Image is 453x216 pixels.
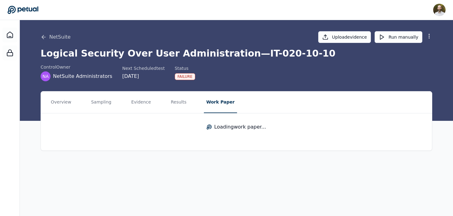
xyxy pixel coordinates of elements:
button: Results [168,91,189,113]
span: NA [42,73,49,79]
div: Next Scheduled test [122,65,165,71]
button: Overview [48,91,74,113]
button: Evidence [129,91,153,113]
button: Run manually [375,31,422,43]
span: NetSuite Administrators [53,73,112,80]
a: Go to Dashboard [7,6,38,14]
button: Work Paper [204,91,237,113]
h1: Logical Security Over User Administration — IT-020-10-10 [41,48,432,59]
div: control Owner [41,64,112,70]
div: Status [175,65,195,71]
button: NetSuite [41,33,71,41]
a: Dashboard [2,28,17,42]
div: [DATE] [122,73,165,80]
a: SOC [2,45,17,60]
div: Failure [175,73,195,80]
button: Uploadevidence [318,31,371,43]
div: Loading work paper ... [207,123,266,131]
button: Sampling [89,91,114,113]
nav: Tabs [41,91,432,113]
img: David Coulombe [433,4,446,16]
